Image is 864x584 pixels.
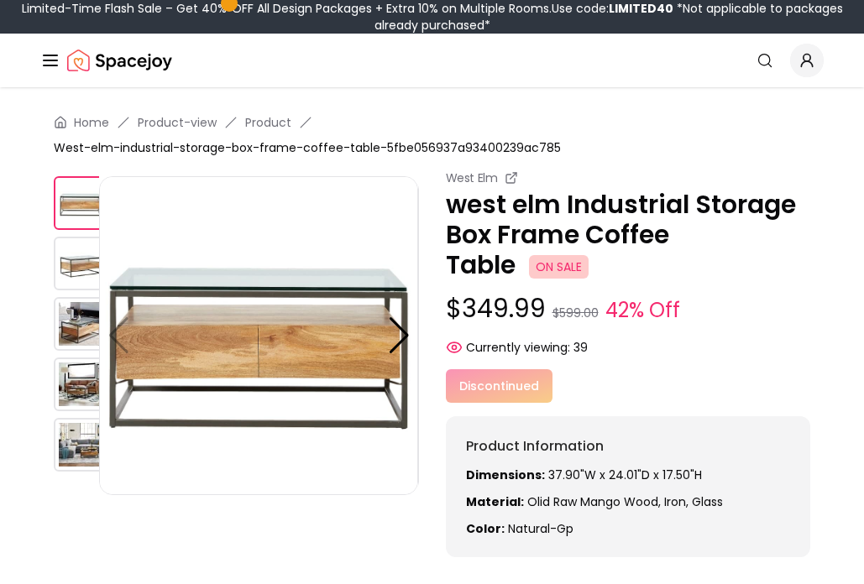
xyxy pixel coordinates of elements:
img: https://storage.googleapis.com/spacejoy-main/assets/5fbe056937a93400239ac785/product_0_mj6072nc593f [54,176,107,230]
img: https://storage.googleapis.com/spacejoy-main/assets/5fbe056937a93400239ac785/product_3_0c3hbn73hb507 [54,357,107,411]
span: natural-gp [508,520,573,537]
strong: Material: [466,493,524,510]
strong: Color: [466,520,505,537]
span: 39 [573,339,588,356]
img: https://storage.googleapis.com/spacejoy-main/assets/5fbe056937a93400239ac785/product_1_g37alfk8540f [418,176,737,495]
img: https://storage.googleapis.com/spacejoy-main/assets/5fbe056937a93400239ac785/product_4_4oh30km4opg8 [54,418,107,472]
small: West Elm [446,169,498,186]
img: https://storage.googleapis.com/spacejoy-main/assets/5fbe056937a93400239ac785/product_0_mj6072nc593f [99,176,418,495]
small: 42% Off [605,295,680,326]
img: https://storage.googleapis.com/spacejoy-main/assets/5fbe056937a93400239ac785/product_2_n4ek1ijgbbo6 [54,297,107,351]
span: ON SALE [529,255,589,279]
h6: Product Information [466,436,791,456]
a: Product-view [138,114,217,131]
p: west elm Industrial Storage Box Frame Coffee Table [446,190,811,280]
p: 37.90"W x 24.01"D x 17.50"H [466,467,791,483]
nav: Global [40,34,824,87]
small: $599.00 [552,305,599,321]
strong: Dimensions: [466,467,545,483]
span: West-elm-industrial-storage-box-frame-coffee-table-5fbe056937a93400239ac785 [54,139,561,156]
nav: breadcrumb [54,114,810,156]
a: Home [74,114,109,131]
img: Spacejoy Logo [67,44,172,77]
a: Product [245,114,291,131]
p: $349.99 [446,294,811,326]
span: olid raw mango wood, Iron, glass [527,493,723,510]
a: Spacejoy [67,44,172,77]
img: https://storage.googleapis.com/spacejoy-main/assets/5fbe056937a93400239ac785/product_1_g37alfk8540f [54,237,107,290]
span: Currently viewing: [466,339,570,356]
